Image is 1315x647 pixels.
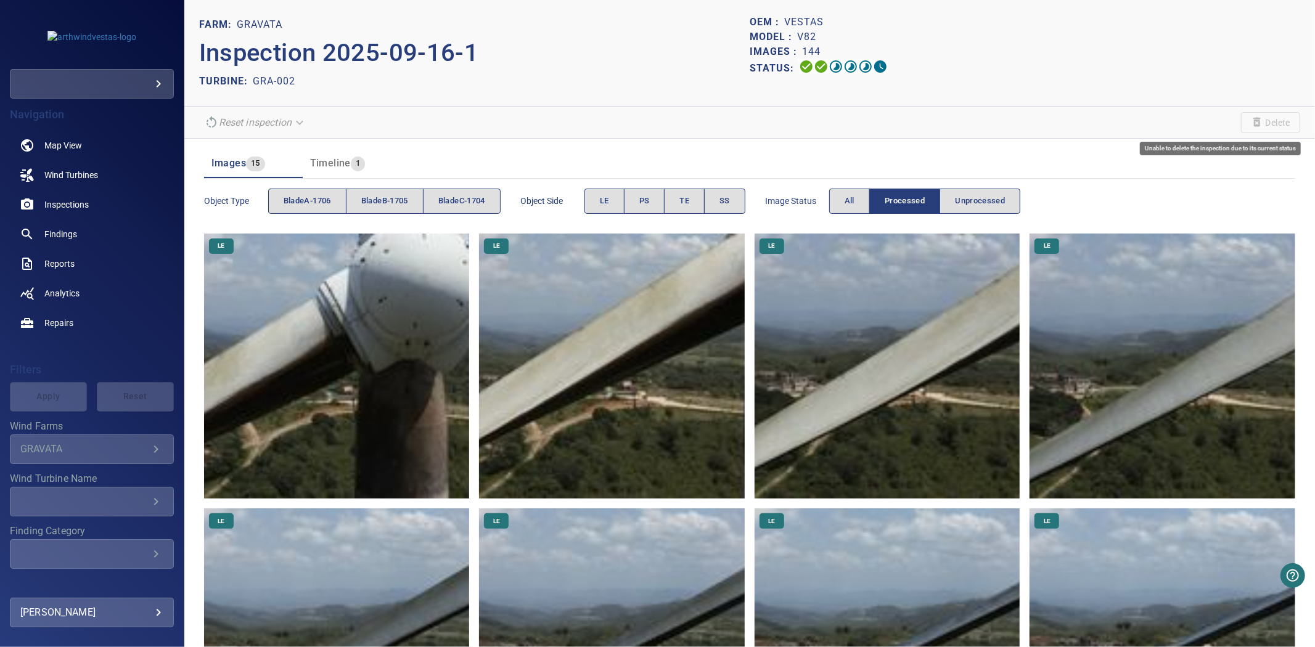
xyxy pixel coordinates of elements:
[486,242,507,250] span: LE
[664,189,705,214] button: TE
[210,242,232,250] span: LE
[44,228,77,240] span: Findings
[219,116,292,128] em: Reset inspection
[199,112,311,133] div: Reset inspection
[10,421,174,431] label: Wind Farms
[10,108,174,121] h4: Navigation
[44,287,80,299] span: Analytics
[940,189,1020,214] button: Unprocessed
[204,195,268,207] span: Object type
[486,517,507,526] span: LE
[268,189,501,214] div: objectType
[199,35,750,71] p: Inspection 2025-09-16-1
[750,15,784,30] p: OEM :
[361,194,408,208] span: bladeB-1705
[761,517,782,526] span: LE
[1036,242,1058,250] span: LE
[10,69,174,99] div: arthwindvestas
[10,487,174,516] div: Wind Turbine Name
[199,74,253,89] p: TURBINE:
[10,364,174,376] h4: Filters
[210,517,232,526] span: LE
[873,59,888,74] svg: Classification 0%
[423,189,501,214] button: bladeC-1704
[584,189,625,214] button: LE
[10,131,174,160] a: map noActive
[10,219,174,249] a: findings noActive
[520,195,584,207] span: Object Side
[44,258,75,270] span: Reports
[869,189,940,214] button: Processed
[253,74,295,89] p: GRA-002
[829,59,843,74] svg: Selecting 10%
[750,30,797,44] p: Model :
[750,44,802,59] p: Images :
[750,59,799,77] p: Status:
[20,443,149,455] div: GRAVATA
[719,194,730,208] span: SS
[845,194,854,208] span: All
[47,31,136,43] img: arthwindvestas-logo
[10,308,174,338] a: repairs noActive
[584,189,745,214] div: objectSide
[843,59,858,74] svg: ML Processing 10%
[797,30,816,44] p: V82
[211,157,246,169] span: Images
[624,189,665,214] button: PS
[802,44,821,59] p: 144
[858,59,873,74] svg: Matching 10%
[761,242,782,250] span: LE
[438,194,485,208] span: bladeC-1704
[679,194,689,208] span: TE
[829,189,1021,214] div: imageStatus
[199,112,311,133] div: Unable to reset the inspection due to its current status
[310,157,351,169] span: Timeline
[799,59,814,74] svg: Uploading 100%
[955,194,1005,208] span: Unprocessed
[10,474,174,484] label: Wind Turbine Name
[20,603,163,622] div: [PERSON_NAME]
[10,434,174,464] div: Wind Farms
[814,59,829,74] svg: Data Formatted 100%
[346,189,424,214] button: bladeB-1705
[704,189,745,214] button: SS
[284,194,331,208] span: bladeA-1706
[639,194,650,208] span: PS
[784,15,824,30] p: Vestas
[10,249,174,279] a: reports noActive
[351,157,365,171] span: 1
[44,169,98,181] span: Wind Turbines
[10,279,174,308] a: analytics noActive
[885,194,925,208] span: Processed
[237,17,282,32] p: GRAVATA
[10,539,174,569] div: Finding Category
[1036,517,1058,526] span: LE
[44,198,89,211] span: Inspections
[600,194,609,208] span: LE
[268,189,346,214] button: bladeA-1706
[44,139,82,152] span: Map View
[765,195,829,207] span: Image Status
[199,17,237,32] p: FARM:
[829,189,870,214] button: All
[10,190,174,219] a: inspections noActive
[246,157,265,171] span: 15
[10,160,174,190] a: windturbines noActive
[44,317,73,329] span: Repairs
[10,526,174,536] label: Finding Category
